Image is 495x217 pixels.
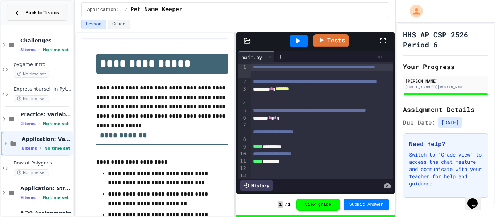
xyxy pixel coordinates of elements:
div: 13 [238,172,247,179]
h2: Your Progress [403,62,488,72]
span: 8 items [22,146,37,151]
button: Lesson [81,20,106,29]
button: View grade [296,199,340,211]
span: Submit Answer [349,202,383,208]
span: No time set [14,71,49,78]
span: • [40,145,41,151]
span: Application: Variables/Print [87,7,122,13]
span: [DATE] [438,117,462,128]
span: • [38,121,40,126]
span: Pet Name Keeper [130,5,183,14]
span: No time set [43,195,69,200]
div: 4 [238,100,247,107]
div: 2 [238,78,247,85]
div: History [240,180,273,191]
div: 8 [238,136,247,143]
span: Row of Polygons [14,160,72,166]
button: Submit Answer [344,199,389,210]
span: 9 items [20,195,36,200]
span: 1 [288,202,291,208]
div: main.py [238,51,275,62]
div: 12 [238,165,247,172]
span: Application: Strings, Inputs, Math [20,185,72,192]
div: main.py [238,53,266,61]
button: Back to Teams [7,5,67,21]
span: Express Yourself in Python! [14,86,72,92]
div: 11 [238,158,247,165]
span: / [125,7,128,13]
div: 5 [238,107,247,114]
span: 8 items [20,47,36,52]
span: 1 [278,201,283,208]
div: [EMAIL_ADDRESS][DOMAIN_NAME] [405,84,486,90]
span: 8/29 Assignments [20,210,72,216]
span: No time set [14,169,49,176]
h2: Assignment Details [403,104,488,114]
iframe: chat widget [465,188,488,210]
span: No time set [14,95,49,102]
span: pygame Intro [14,62,72,68]
span: 2 items [20,121,36,126]
span: / [284,202,287,208]
button: Grade [108,20,130,29]
div: [PERSON_NAME] [405,78,486,84]
p: Switch to "Grade View" to access the chat feature and communicate with your teacher for help and ... [409,151,482,187]
div: 1 [238,64,247,78]
span: • [38,47,40,53]
span: Back to Teams [25,9,59,17]
span: • [38,195,40,200]
span: No time set [43,47,69,52]
span: No time set [44,146,70,151]
span: Challenges [20,37,72,44]
div: 7 [238,121,247,136]
div: 3 [238,85,247,100]
span: Application: Variables/Print [22,136,72,142]
div: 9 [238,143,247,151]
div: 6 [238,114,247,122]
span: Due Date: [403,118,436,127]
h1: HHS AP CSP 2526 Period 6 [403,29,488,50]
span: No time set [43,121,69,126]
h3: Need Help? [409,139,482,148]
div: 10 [238,150,247,158]
span: Practice: Variables/Print [20,111,72,118]
a: Tests [313,34,349,47]
div: My Account [402,3,425,20]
